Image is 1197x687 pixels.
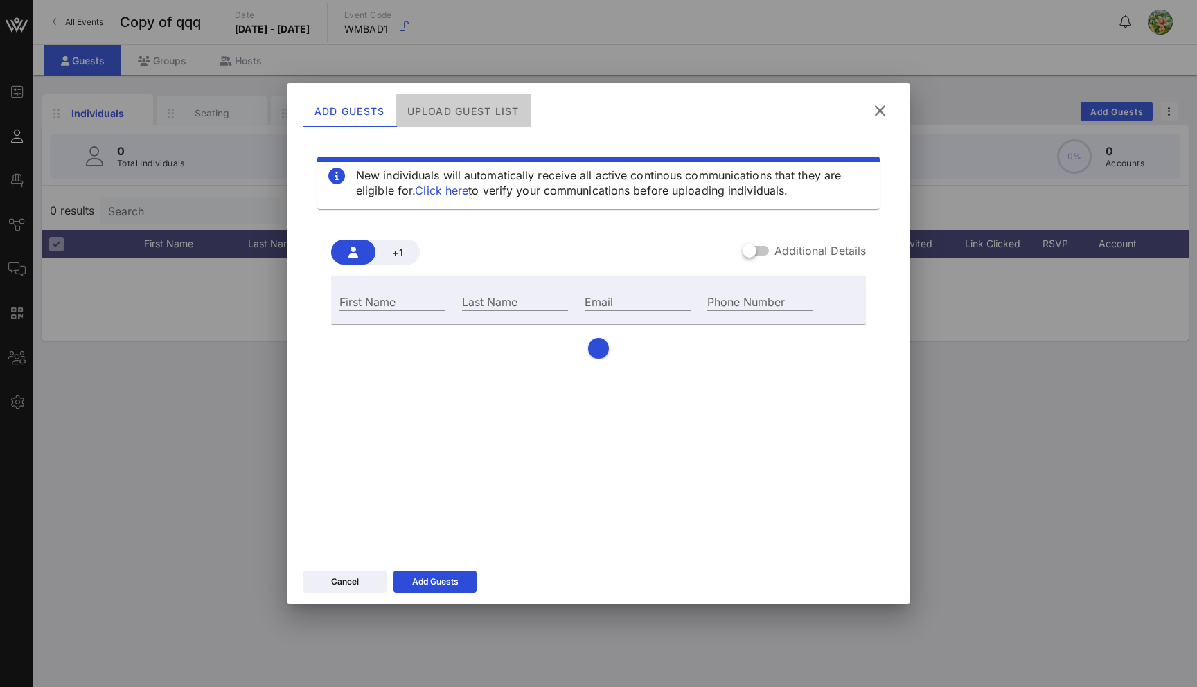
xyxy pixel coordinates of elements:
[303,94,396,127] div: Add Guests
[331,575,359,589] div: Cancel
[412,575,459,589] div: Add Guests
[774,244,866,258] label: Additional Details
[393,571,477,593] button: Add Guests
[375,240,420,265] button: +1
[303,571,387,593] button: Cancel
[415,184,468,197] a: Click here
[387,247,409,258] span: +1
[396,94,531,127] div: Upload Guest List
[356,168,869,198] div: New individuals will automatically receive all active continous communications that they are elig...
